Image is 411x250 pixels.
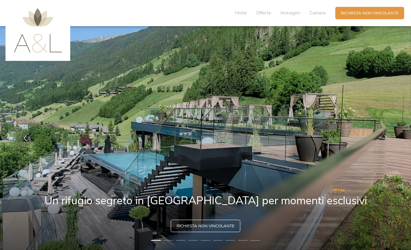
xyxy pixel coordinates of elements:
[309,10,326,16] span: Camere
[177,223,234,229] span: Richiesta non vincolante
[235,10,246,16] span: Hotel
[341,10,399,16] span: Richiesta non vincolante
[256,10,271,16] span: Offerte
[14,8,62,53] img: AMONTI & LUNARIS Wellnessresort
[281,10,300,16] span: Immagini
